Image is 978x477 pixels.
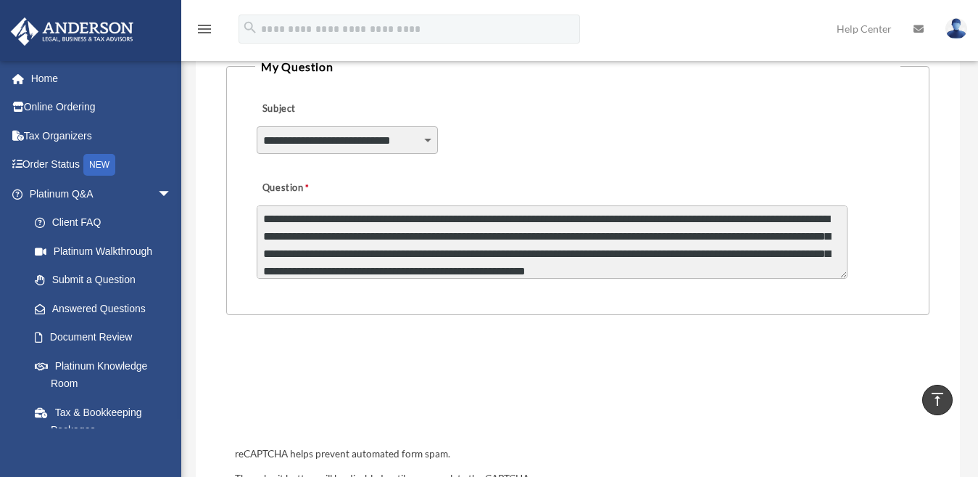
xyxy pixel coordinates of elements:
img: User Pic [945,18,967,39]
img: Anderson Advisors Platinum Portal [7,17,138,46]
i: search [242,20,258,36]
i: vertical_align_top [929,391,946,408]
a: Submit a Question [20,266,186,295]
div: NEW [83,154,115,176]
div: reCAPTCHA helps prevent automated form spam. [229,446,927,463]
a: Document Review [20,323,194,352]
a: Client FAQ [20,208,194,237]
a: vertical_align_top [922,385,953,415]
a: Tax & Bookkeeping Packages [20,398,194,444]
a: Platinum Q&Aarrow_drop_down [10,179,194,208]
a: Platinum Knowledge Room [20,351,194,398]
a: Home [10,64,194,93]
span: arrow_drop_down [157,179,186,209]
label: Question [257,179,369,199]
a: Tax Organizers [10,121,194,150]
iframe: reCAPTCHA [231,360,451,417]
a: Answered Questions [20,294,194,323]
i: menu [196,20,213,38]
legend: My Question [255,57,900,77]
a: Online Ordering [10,93,194,122]
a: menu [196,25,213,38]
a: Order StatusNEW [10,150,194,180]
a: Platinum Walkthrough [20,237,194,266]
label: Subject [257,99,394,120]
